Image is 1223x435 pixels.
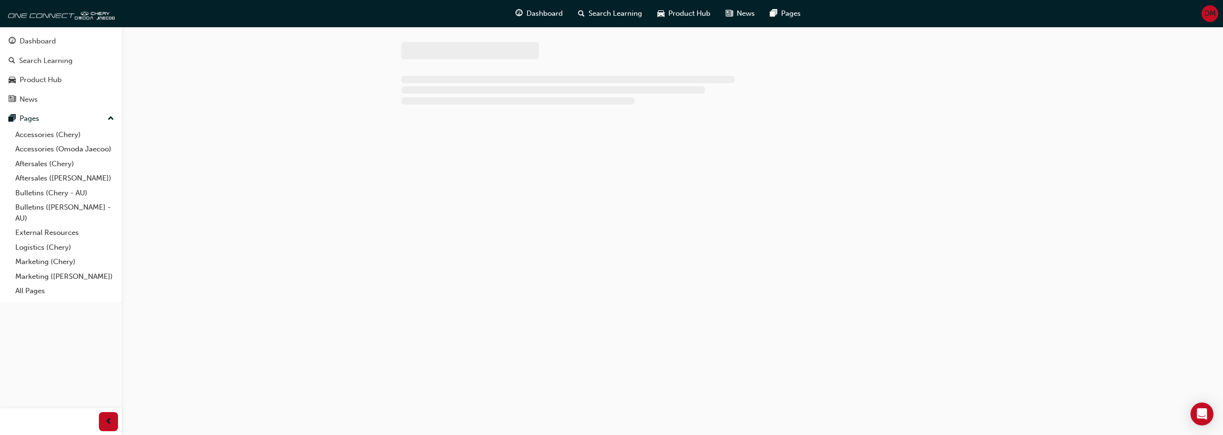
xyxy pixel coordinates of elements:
[657,8,665,20] span: car-icon
[4,71,118,89] a: Product Hub
[570,4,650,23] a: search-iconSearch Learning
[20,113,39,124] div: Pages
[650,4,718,23] a: car-iconProduct Hub
[737,8,755,19] span: News
[11,255,118,269] a: Marketing (Chery)
[526,8,563,19] span: Dashboard
[19,55,73,66] div: Search Learning
[589,8,642,19] span: Search Learning
[770,8,777,20] span: pages-icon
[9,76,16,85] span: car-icon
[11,225,118,240] a: External Resources
[9,57,15,65] span: search-icon
[20,74,62,85] div: Product Hub
[105,416,112,428] span: prev-icon
[4,32,118,50] a: Dashboard
[11,200,118,225] a: Bulletins ([PERSON_NAME] - AU)
[5,4,115,23] img: oneconnect
[515,8,523,20] span: guage-icon
[9,37,16,46] span: guage-icon
[781,8,801,19] span: Pages
[508,4,570,23] a: guage-iconDashboard
[11,284,118,298] a: All Pages
[9,115,16,123] span: pages-icon
[9,95,16,104] span: news-icon
[11,171,118,186] a: Aftersales ([PERSON_NAME])
[1204,8,1216,19] span: DM
[11,127,118,142] a: Accessories (Chery)
[718,4,762,23] a: news-iconNews
[4,91,118,108] a: News
[11,240,118,255] a: Logistics (Chery)
[726,8,733,20] span: news-icon
[1202,5,1218,22] button: DM
[11,186,118,201] a: Bulletins (Chery - AU)
[20,36,56,47] div: Dashboard
[11,142,118,157] a: Accessories (Omoda Jaecoo)
[4,52,118,70] a: Search Learning
[107,113,114,125] span: up-icon
[762,4,808,23] a: pages-iconPages
[1191,403,1213,425] div: Open Intercom Messenger
[4,110,118,127] button: Pages
[20,94,38,105] div: News
[578,8,585,20] span: search-icon
[4,31,118,110] button: DashboardSearch LearningProduct HubNews
[11,157,118,171] a: Aftersales (Chery)
[11,269,118,284] a: Marketing ([PERSON_NAME])
[668,8,710,19] span: Product Hub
